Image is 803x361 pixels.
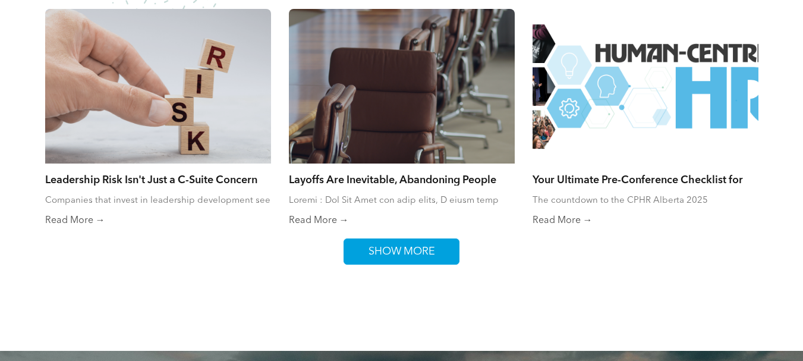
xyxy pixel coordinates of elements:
a: Leadership Risk Isn't Just a C-Suite Concern [45,172,271,186]
div: Companies that invest in leadership development see real returns. According to Brandon Hall Group... [45,194,271,206]
a: Read More → [289,215,515,227]
div: Loremi : Dol Sit Amet con adip elits, D eiusm temp incid utlaboreetdol mag ali enimadmi veni quis... [289,194,515,206]
a: Read More → [533,215,758,227]
span: SHOW MORE [364,239,439,264]
div: The countdown to the CPHR Alberta 2025 Conference has officially begun! [533,194,758,206]
a: Read More → [45,215,271,227]
a: Layoffs Are Inevitable, Abandoning People Isn’t [289,172,515,186]
a: Your Ultimate Pre-Conference Checklist for the CPHR Alberta 2025 Conference! [533,172,758,186]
